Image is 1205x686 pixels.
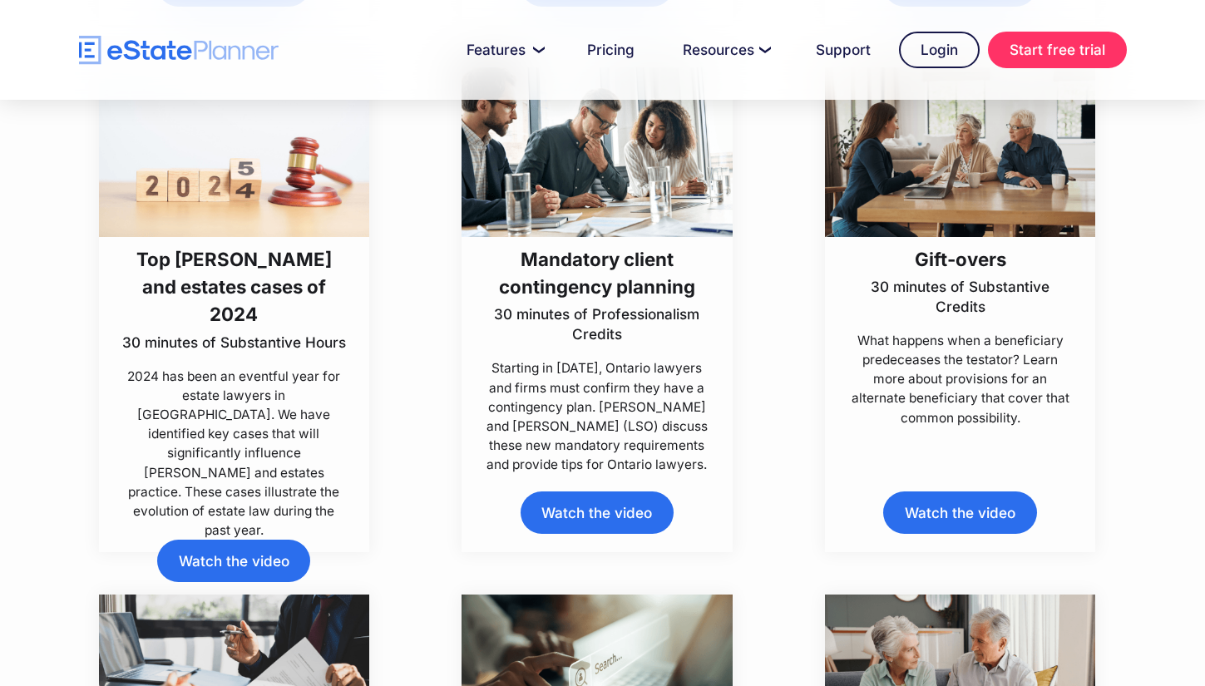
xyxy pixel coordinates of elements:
a: Login [899,32,980,68]
p: What happens when a beneficiary predeceases the testator? Learn more about provisions for an alte... [847,331,1072,427]
a: Pricing [567,33,654,67]
a: Features [447,33,559,67]
h3: Mandatory client contingency planning [485,245,709,301]
p: 30 minutes of Substantive Hours [121,333,346,353]
p: Starting in [DATE], Ontario lawyers and firms must confirm they have a contingency plan. [PERSON_... [485,358,709,474]
a: Watch the video [521,491,674,534]
a: Watch the video [157,540,310,582]
a: Resources [663,33,788,67]
a: Support [796,33,891,67]
p: 30 minutes of Professionalism Credits [485,304,709,344]
a: Start free trial [988,32,1127,68]
p: 2024 has been an eventful year for estate lawyers in [GEOGRAPHIC_DATA]. We have identified key ca... [121,367,346,540]
a: Gift-overs30 minutes of Substantive CreditsWhat happens when a beneficiary predeceases the testat... [825,67,1095,427]
p: 30 minutes of Substantive Credits [847,277,1072,317]
a: Top [PERSON_NAME] and estates cases of 202430 minutes of Substantive Hours2024 has been an eventf... [99,67,369,540]
a: home [79,36,279,65]
a: Watch the video [883,491,1036,534]
h3: Top [PERSON_NAME] and estates cases of 2024 [121,245,346,328]
h3: Gift-overs [847,245,1072,273]
a: Mandatory client contingency planning30 minutes of Professionalism CreditsStarting in [DATE], Ont... [462,67,732,474]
